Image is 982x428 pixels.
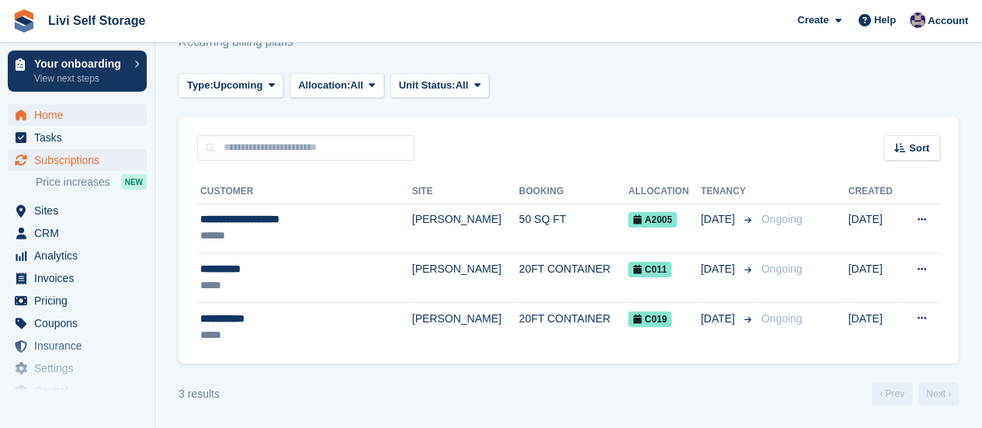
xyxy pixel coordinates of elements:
a: Livi Self Storage [42,8,151,33]
td: [PERSON_NAME] [412,302,519,351]
span: Price increases [36,175,110,190]
span: [DATE] [700,261,737,277]
span: CRM [34,222,127,244]
a: menu [8,357,147,379]
span: C019 [628,311,671,327]
span: Upcoming [213,78,263,93]
span: Settings [34,357,127,379]
a: menu [8,104,147,126]
th: Site [412,179,519,204]
th: Allocation [628,179,700,204]
a: Price increases NEW [36,173,147,190]
span: Allocation: [298,78,350,93]
a: menu [8,267,147,289]
img: stora-icon-8386f47178a22dfd0bd8f6a31ec36ba5ce8667c1dd55bd0f319d3a0aa187defe.svg [12,9,36,33]
td: [DATE] [848,302,900,351]
span: Help [874,12,896,28]
div: NEW [121,174,147,190]
span: Home [34,104,127,126]
img: Jim [910,12,925,28]
p: Your onboarding [34,58,127,69]
span: A2005 [628,212,676,228]
th: Tenancy [700,179,755,204]
div: 3 results [179,386,220,402]
span: Ongoing [761,213,802,225]
span: Ongoing [761,312,802,325]
span: All [350,78,363,93]
span: Tasks [34,127,127,148]
td: [DATE] [848,204,900,253]
th: Booking [519,179,628,204]
p: Recurring billing plans [179,33,303,51]
a: menu [8,380,147,402]
a: menu [8,200,147,221]
td: [PERSON_NAME] [412,204,519,253]
span: Unit Status: [399,78,456,93]
a: menu [8,222,147,244]
span: Insurance [34,335,127,357]
span: Subscriptions [34,149,127,171]
span: Capital [34,380,127,402]
td: 20FT CONTAINER [519,302,628,351]
nav: Page [869,382,962,405]
td: 50 SQ FT [519,204,628,253]
a: Previous [872,382,912,405]
span: Sort [909,141,929,156]
span: Analytics [34,245,127,266]
span: Create [797,12,828,28]
span: Sites [34,200,127,221]
a: menu [8,290,147,311]
p: View next steps [34,71,127,85]
a: menu [8,149,147,171]
td: [DATE] [848,253,900,303]
a: Your onboarding View next steps [8,50,147,92]
th: Created [848,179,900,204]
span: [DATE] [700,311,737,327]
span: Invoices [34,267,127,289]
a: menu [8,127,147,148]
a: menu [8,245,147,266]
span: C011 [628,262,671,277]
button: Type: Upcoming [179,73,283,99]
a: Next [918,382,959,405]
span: Ongoing [761,263,802,275]
th: Customer [197,179,412,204]
span: Type: [187,78,213,93]
a: menu [8,335,147,357]
span: [DATE] [700,211,737,228]
td: [PERSON_NAME] [412,253,519,303]
span: Account [928,13,968,29]
span: Coupons [34,312,127,334]
span: Pricing [34,290,127,311]
span: All [456,78,469,93]
button: Allocation: All [290,73,384,99]
button: Unit Status: All [390,73,489,99]
td: 20FT CONTAINER [519,253,628,303]
a: menu [8,312,147,334]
